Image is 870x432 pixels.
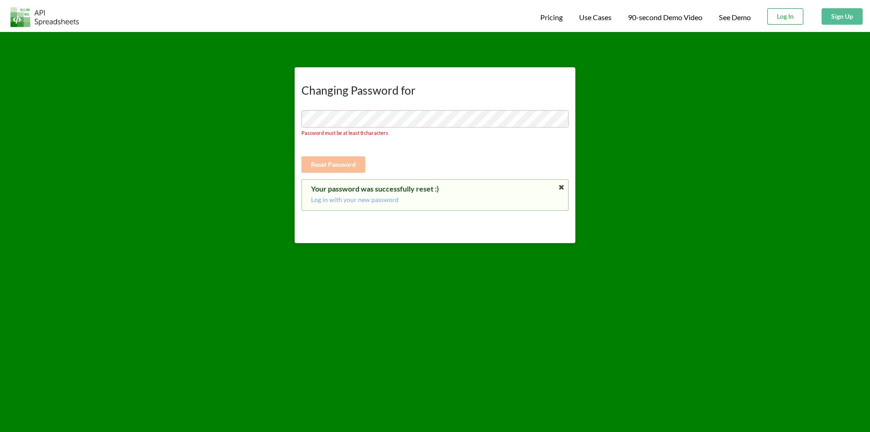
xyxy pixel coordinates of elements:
[540,13,563,21] span: Pricing
[719,13,751,22] a: See Demo
[767,8,803,25] button: Log In
[11,7,79,27] img: Logo.png
[301,130,388,136] small: Password must be at least 8 characters
[822,8,863,25] button: Sign Up
[579,13,612,21] span: Use Cases
[311,195,559,204] p: Log in with your new password
[628,14,702,21] span: 90-second Demo Video
[311,184,559,193] div: Your password was successfully reset :)
[301,84,569,97] h3: Changing Password for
